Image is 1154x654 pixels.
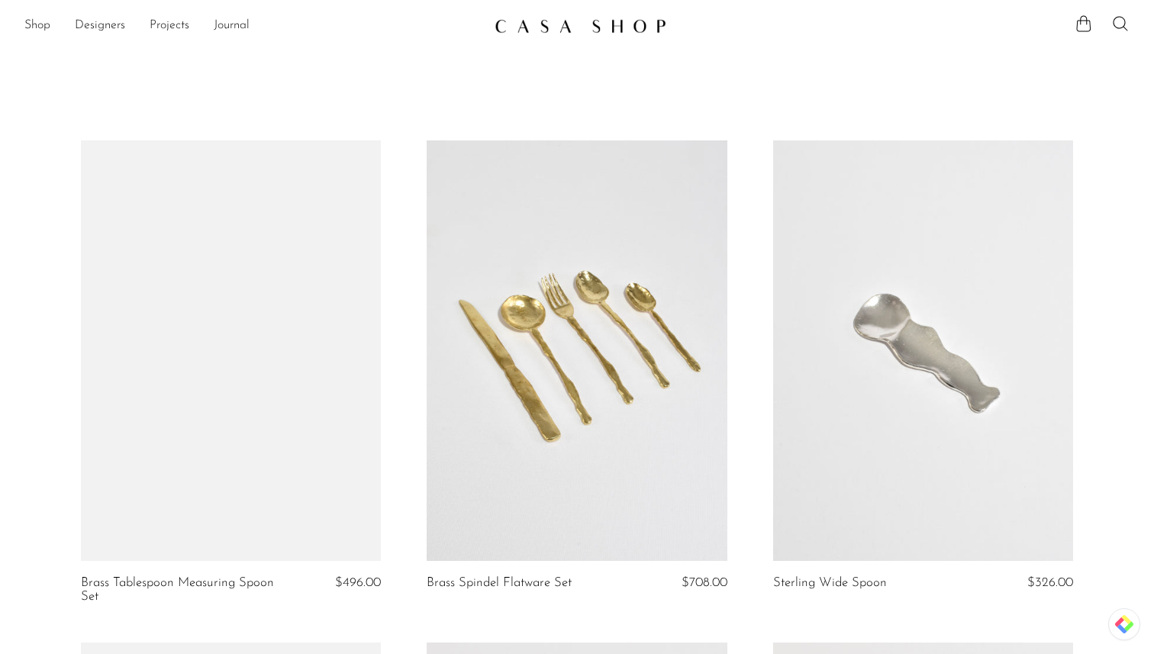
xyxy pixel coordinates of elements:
[24,16,50,36] a: Shop
[335,576,381,589] span: $496.00
[682,576,727,589] span: $708.00
[24,13,482,39] ul: NEW HEADER MENU
[427,576,572,590] a: Brass Spindel Flatware Set
[150,16,189,36] a: Projects
[773,576,887,590] a: Sterling Wide Spoon
[75,16,125,36] a: Designers
[214,16,250,36] a: Journal
[24,13,482,39] nav: Desktop navigation
[81,576,282,604] a: Brass Tablespoon Measuring Spoon Set
[1027,576,1073,589] span: $326.00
